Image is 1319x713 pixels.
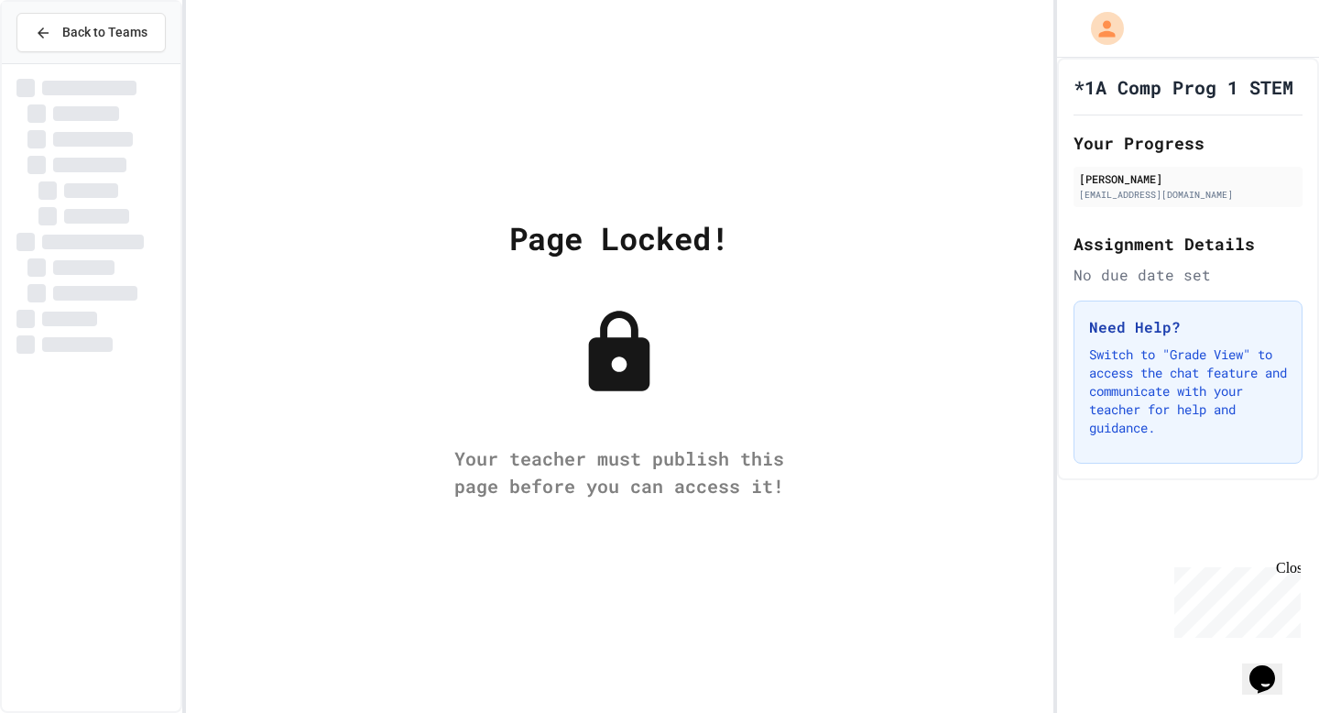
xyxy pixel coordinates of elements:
span: Back to Teams [62,23,147,42]
div: No due date set [1074,264,1303,286]
iframe: chat widget [1167,560,1301,638]
div: [EMAIL_ADDRESS][DOMAIN_NAME] [1079,188,1297,202]
button: Back to Teams [16,13,166,52]
div: Chat with us now!Close [7,7,126,116]
h3: Need Help? [1089,316,1287,338]
h1: *1A Comp Prog 1 STEM [1074,74,1293,100]
h2: Assignment Details [1074,231,1303,257]
p: Switch to "Grade View" to access the chat feature and communicate with your teacher for help and ... [1089,346,1287,437]
iframe: chat widget [1242,640,1301,695]
div: [PERSON_NAME] [1079,170,1297,187]
div: My Account [1072,7,1128,49]
div: Your teacher must publish this page before you can access it! [436,444,802,499]
h2: Your Progress [1074,130,1303,156]
div: Page Locked! [509,214,729,261]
